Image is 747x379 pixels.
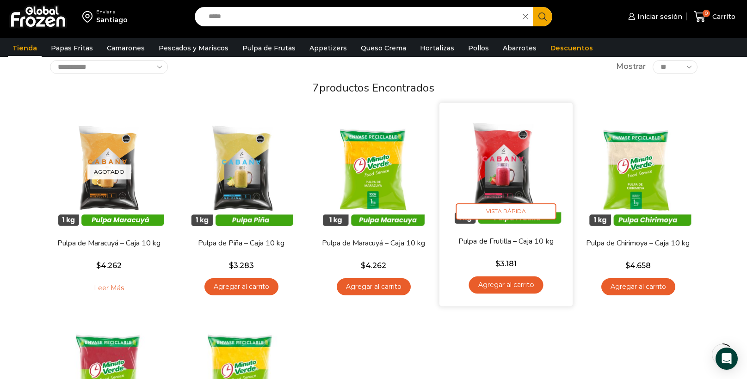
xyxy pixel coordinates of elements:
[56,238,162,249] a: Pulpa de Maracuyá – Caja 10 kg
[96,261,101,270] span: $
[50,60,168,74] select: Pedido de la tienda
[96,261,122,270] bdi: 4.262
[710,12,735,21] span: Carrito
[82,9,96,24] img: address-field-icon.svg
[102,39,149,57] a: Camarones
[546,39,598,57] a: Descuentos
[601,278,675,295] a: Agregar al carrito: “Pulpa de Chirimoya - Caja 10 kg”
[616,61,646,72] span: Mostrar
[585,238,691,249] a: Pulpa de Chirimoya – Caja 10 kg
[703,10,710,17] span: 0
[80,278,138,298] a: Leé más sobre “Pulpa de Maracuyá – Caja 10 kg”
[87,164,131,179] p: Agotado
[229,261,234,270] span: $
[204,278,278,295] a: Agregar al carrito: “Pulpa de Piña - Caja 10 kg”
[154,39,233,57] a: Pescados y Mariscos
[625,261,630,270] span: $
[361,261,365,270] span: $
[415,39,459,57] a: Hortalizas
[96,15,128,24] div: Santiago
[96,9,128,15] div: Enviar a
[495,259,516,268] bdi: 3.181
[456,203,556,220] span: Vista Rápida
[691,6,738,28] a: 0 Carrito
[498,39,541,57] a: Abarrotes
[319,80,434,95] span: productos encontrados
[716,348,738,370] div: Open Intercom Messenger
[361,261,386,270] bdi: 4.262
[229,261,254,270] bdi: 3.283
[305,39,352,57] a: Appetizers
[626,7,682,26] a: Iniciar sesión
[495,259,500,268] span: $
[356,39,411,57] a: Queso Crema
[452,236,559,246] a: Pulpa de Frutilla – Caja 10 kg
[463,39,494,57] a: Pollos
[533,7,552,26] button: Search button
[320,238,426,249] a: Pulpa de Maracuyá – Caja 10 kg
[337,278,411,295] a: Agregar al carrito: “Pulpa de Maracuyá - Caja 10 kg”
[238,39,300,57] a: Pulpa de Frutas
[46,39,98,57] a: Papas Fritas
[635,12,682,21] span: Iniciar sesión
[625,261,651,270] bdi: 4.658
[188,238,294,249] a: Pulpa de Piña – Caja 10 kg
[313,80,319,95] span: 7
[469,276,543,293] a: Agregar al carrito: “Pulpa de Frutilla - Caja 10 kg”
[8,39,42,57] a: Tienda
